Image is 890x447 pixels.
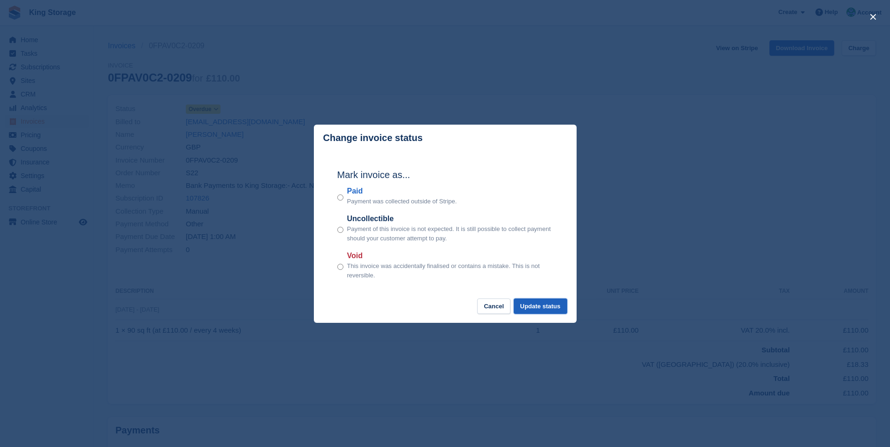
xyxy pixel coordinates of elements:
[477,298,510,314] button: Cancel
[337,168,553,182] h2: Mark invoice as...
[347,250,553,261] label: Void
[866,9,881,24] button: close
[347,186,457,197] label: Paid
[347,197,457,206] p: Payment was collected outside of Stripe.
[347,224,553,243] p: Payment of this invoice is not expected. It is still possible to collect payment should your cust...
[347,261,553,280] p: This invoice was accidentally finalised or contains a mistake. This is not reversible.
[323,133,423,143] p: Change invoice status
[514,298,567,314] button: Update status
[347,213,553,224] label: Uncollectible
